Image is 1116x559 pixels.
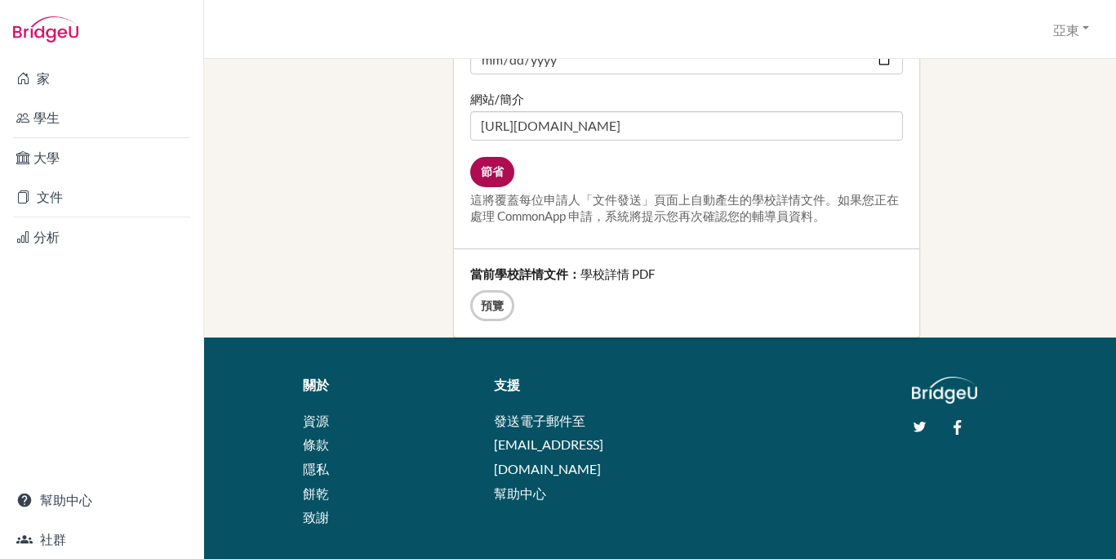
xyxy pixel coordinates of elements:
font: 社群 [40,531,66,547]
font: 學生 [33,110,60,125]
font: 文件 [37,189,63,204]
input: 節省 [470,157,514,187]
img: Bridge-U [13,16,78,42]
a: 資源 [303,413,329,428]
font: 支援 [494,378,520,393]
font: 學校詳情 PDF [580,266,655,281]
font: 分析 [33,229,60,244]
font: 網站/簡介 [470,92,524,106]
font: 預覽 [481,298,504,313]
a: 文件 [3,181,200,213]
a: 條款 [303,436,329,452]
a: 致謝 [303,509,329,525]
a: 大學 [3,141,200,174]
a: 幫助中心 [3,484,200,517]
font: 這將覆蓋每位申請人「文件發送」頁面上自動產生的學校詳情文件。如果您正在處理 CommonApp 申請，系統將提示您再次確認您的輔導員資料。 [470,192,899,223]
font: 亞東 [1053,21,1079,37]
a: 學生 [3,101,200,134]
a: 分析 [3,221,200,253]
a: 餅乾 [303,485,329,501]
font: 關於 [303,378,329,393]
a: 隱私 [303,461,329,476]
a: 發送電子郵件至 [EMAIL_ADDRESS][DOMAIN_NAME] [494,413,603,476]
font: 家 [37,70,50,86]
font: 當前學校詳情文件： [470,266,580,281]
a: 預覽 [470,290,514,321]
img: logo_white@2x-f4f0deed5e89b7ecb1c2cc34c3e3d731f90f0f143d5ea2071677605dd97b5244.png [912,377,978,404]
button: 亞東 [1046,13,1096,45]
font: 幫助中心 [40,492,92,508]
a: 家 [3,62,200,95]
a: 幫助中心 [494,485,546,501]
a: 社群 [3,523,200,556]
font: 大學 [33,150,60,165]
